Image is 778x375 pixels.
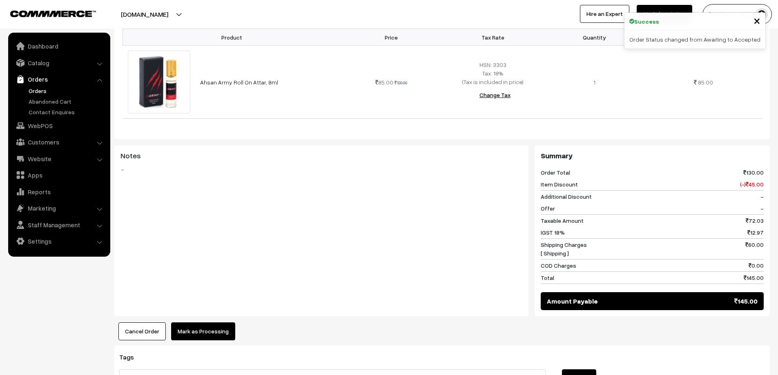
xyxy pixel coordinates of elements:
span: Shipping Charges [ Shipping ] [541,240,587,257]
th: Quantity [544,29,645,46]
a: Ahsan Army Roll On Attar, 8ml [200,79,278,86]
span: Order Total [541,168,570,177]
a: Marketing [10,201,107,215]
h3: Notes [120,151,522,160]
button: Mark as Processing [171,322,235,340]
strike: 130.00 [395,80,407,85]
span: 72.03 [746,216,764,225]
button: Change Tax [473,86,517,104]
a: COMMMERCE [10,8,82,18]
button: [PERSON_NAME] D [702,4,772,24]
a: Orders [10,72,107,87]
h3: Summary [541,151,764,160]
a: Apps [10,168,107,182]
span: - [760,192,764,201]
blockquote: - [120,164,522,174]
span: - [760,204,764,213]
a: Catalog [10,55,107,70]
span: COD Charges [541,261,576,270]
a: Abandoned Cart [27,97,107,106]
a: Contact Enquires [27,108,107,116]
span: Amount Payable [547,296,598,306]
span: Total [541,273,554,282]
span: 12.97 [747,228,764,237]
a: Customers [10,135,107,149]
a: Orders [27,87,107,95]
span: 145.00 [744,273,764,282]
th: Product [123,29,341,46]
button: [DOMAIN_NAME] [92,4,197,24]
img: user [756,8,768,20]
span: Additional Discount [541,192,592,201]
th: Tax Rate [442,29,544,46]
span: Offer [541,204,555,213]
a: Staff Management [10,217,107,232]
span: 145.00 [734,296,758,306]
div: Order Status changed from Awaiting to Accepted [624,30,765,49]
a: WebPOS [10,118,107,133]
button: Cancel Order [118,322,166,340]
span: × [753,13,760,28]
strong: Success [634,17,659,26]
a: My Subscription [637,5,692,23]
img: Ahsan_army_8ml-600x600.jpg [128,51,191,113]
span: Item Discount [541,180,578,189]
th: Price [341,29,442,46]
a: Hire an Expert [580,5,629,23]
a: Reports [10,184,107,199]
span: 85.00 [375,79,393,86]
button: Close [753,14,760,27]
span: HSN: 3303 Tax: 18% (Tax is included in price) [462,61,524,85]
span: 1 [593,79,595,86]
a: Settings [10,234,107,249]
span: 130.00 [743,168,764,177]
span: 60.00 [745,240,764,257]
span: Tags [119,353,144,361]
img: COMMMERCE [10,11,96,17]
a: Dashboard [10,39,107,53]
span: 0.00 [749,261,764,270]
span: 85.00 [698,79,713,86]
span: IGST 18% [541,228,565,237]
span: Taxable Amount [541,216,584,225]
a: Website [10,151,107,166]
span: (-) 45.00 [740,180,764,189]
